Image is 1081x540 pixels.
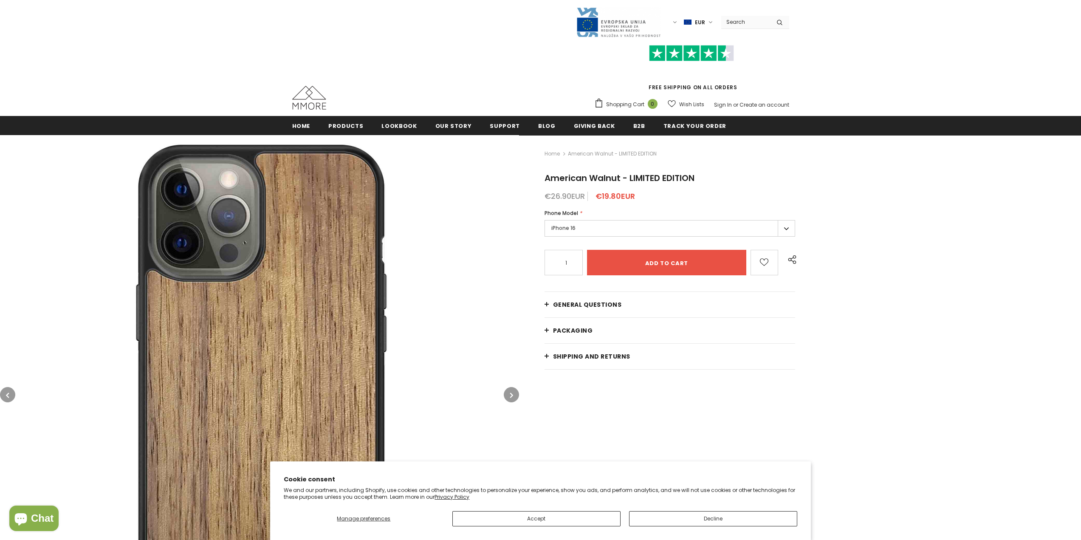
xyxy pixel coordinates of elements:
span: Track your order [663,122,726,130]
p: We and our partners, including Shopify, use cookies and other technologies to personalize your ex... [284,487,797,500]
a: B2B [633,116,645,135]
a: Giving back [574,116,615,135]
span: Phone Model [545,209,578,217]
span: American Walnut - LIMITED EDITION [568,149,657,159]
button: Manage preferences [284,511,443,526]
a: Shipping and returns [545,344,796,369]
a: Javni Razpis [576,18,661,25]
span: Manage preferences [337,515,390,522]
img: MMORE Cases [292,86,326,110]
iframe: Customer reviews powered by Trustpilot [594,61,789,83]
a: Track your order [663,116,726,135]
span: PACKAGING [553,326,593,335]
span: EUR [695,18,705,27]
span: American Walnut - LIMITED EDITION [545,172,694,184]
span: Home [292,122,310,130]
a: Home [545,149,560,159]
h2: Cookie consent [284,475,797,484]
a: Products [328,116,363,135]
img: Javni Razpis [576,7,661,38]
span: Our Story [435,122,472,130]
span: B2B [633,122,645,130]
a: Sign In [714,101,732,108]
a: Wish Lists [668,97,704,112]
a: Create an account [739,101,789,108]
span: support [490,122,520,130]
span: General Questions [553,300,622,309]
inbox-online-store-chat: Shopify online store chat [7,506,61,533]
button: Accept [452,511,621,526]
span: Lookbook [381,122,417,130]
input: Search Site [721,16,770,28]
span: Giving back [574,122,615,130]
span: €19.80EUR [596,191,635,201]
a: Lookbook [381,116,417,135]
input: Add to cart [587,250,747,275]
a: Privacy Policy [435,493,469,500]
a: Blog [538,116,556,135]
label: iPhone 16 [545,220,796,237]
span: Shipping and returns [553,352,630,361]
span: Products [328,122,363,130]
span: or [733,101,738,108]
a: Shopping Cart 0 [594,98,662,111]
a: PACKAGING [545,318,796,343]
span: FREE SHIPPING ON ALL ORDERS [594,49,789,91]
a: Home [292,116,310,135]
span: 0 [648,99,658,109]
span: Wish Lists [679,100,704,109]
a: support [490,116,520,135]
img: Trust Pilot Stars [649,45,734,62]
a: Our Story [435,116,472,135]
span: Blog [538,122,556,130]
span: Shopping Cart [606,100,644,109]
a: General Questions [545,292,796,317]
span: €26.90EUR [545,191,585,201]
button: Decline [629,511,797,526]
